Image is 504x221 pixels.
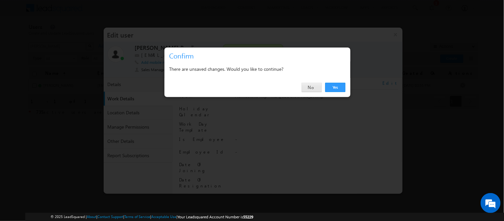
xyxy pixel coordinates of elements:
textarea: Type your message and hit 'Enter' [9,61,121,167]
div: Chat with us now [35,35,112,44]
span: 55229 [244,214,253,219]
h3: Confirm [169,50,348,61]
div: Minimize live chat window [109,3,125,19]
span: Your Leadsquared Account Number is [178,214,253,219]
a: Yes [325,83,346,92]
a: Contact Support [97,214,124,219]
a: No [302,83,322,92]
div: There are unsaved changes. Would you like to continue? [169,65,346,73]
a: Terms of Service [125,214,151,219]
span: © 2025 LeadSquared | | | | | [50,214,253,220]
a: About [87,214,96,219]
img: d_60004797649_company_0_60004797649 [11,35,28,44]
a: Acceptable Use [151,214,177,219]
em: Start Chat [90,172,121,181]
